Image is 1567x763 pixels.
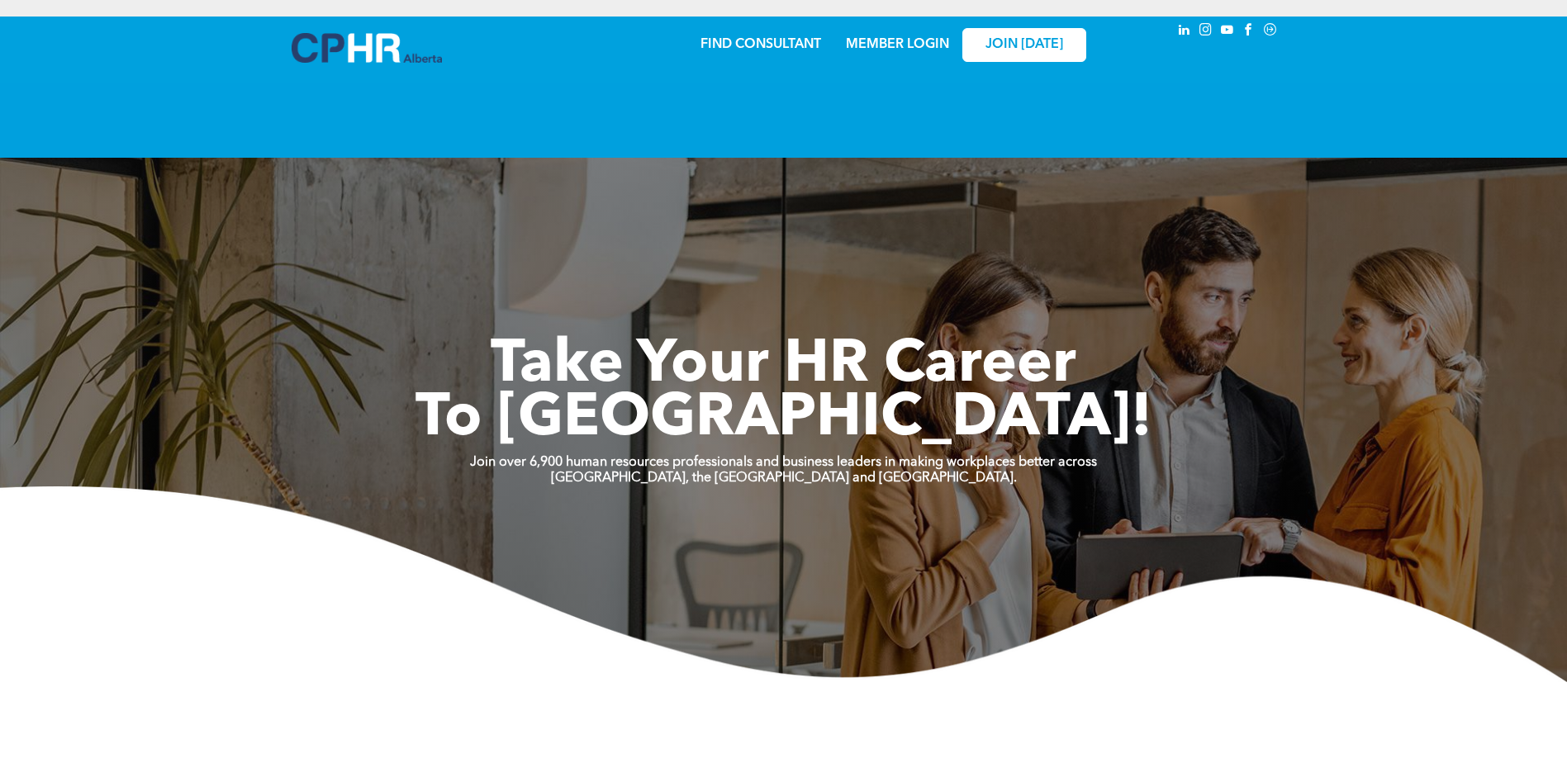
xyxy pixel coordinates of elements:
strong: [GEOGRAPHIC_DATA], the [GEOGRAPHIC_DATA] and [GEOGRAPHIC_DATA]. [551,472,1017,485]
a: FIND CONSULTANT [700,38,821,51]
a: linkedin [1175,21,1194,43]
span: Take Your HR Career [491,336,1076,396]
a: instagram [1197,21,1215,43]
span: JOIN [DATE] [985,37,1063,53]
a: MEMBER LOGIN [846,38,949,51]
a: JOIN [DATE] [962,28,1086,62]
span: To [GEOGRAPHIC_DATA]! [415,390,1152,449]
a: facebook [1240,21,1258,43]
a: Social network [1261,21,1280,43]
a: youtube [1218,21,1237,43]
img: A blue and white logo for cp alberta [292,33,442,63]
strong: Join over 6,900 human resources professionals and business leaders in making workplaces better ac... [470,456,1097,469]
